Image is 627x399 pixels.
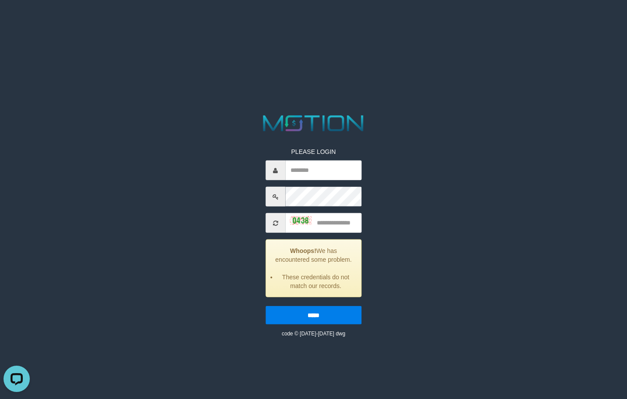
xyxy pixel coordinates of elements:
[266,147,361,156] p: PLEASE LOGIN
[290,216,312,224] img: captcha
[266,239,361,297] div: We has encountered some problem.
[259,113,368,134] img: MOTION_logo.png
[290,247,316,254] strong: Whoops!
[4,4,30,30] button: Open LiveChat chat widget
[277,273,354,290] li: These credentials do not match our records.
[282,331,345,337] small: code © [DATE]-[DATE] dwg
